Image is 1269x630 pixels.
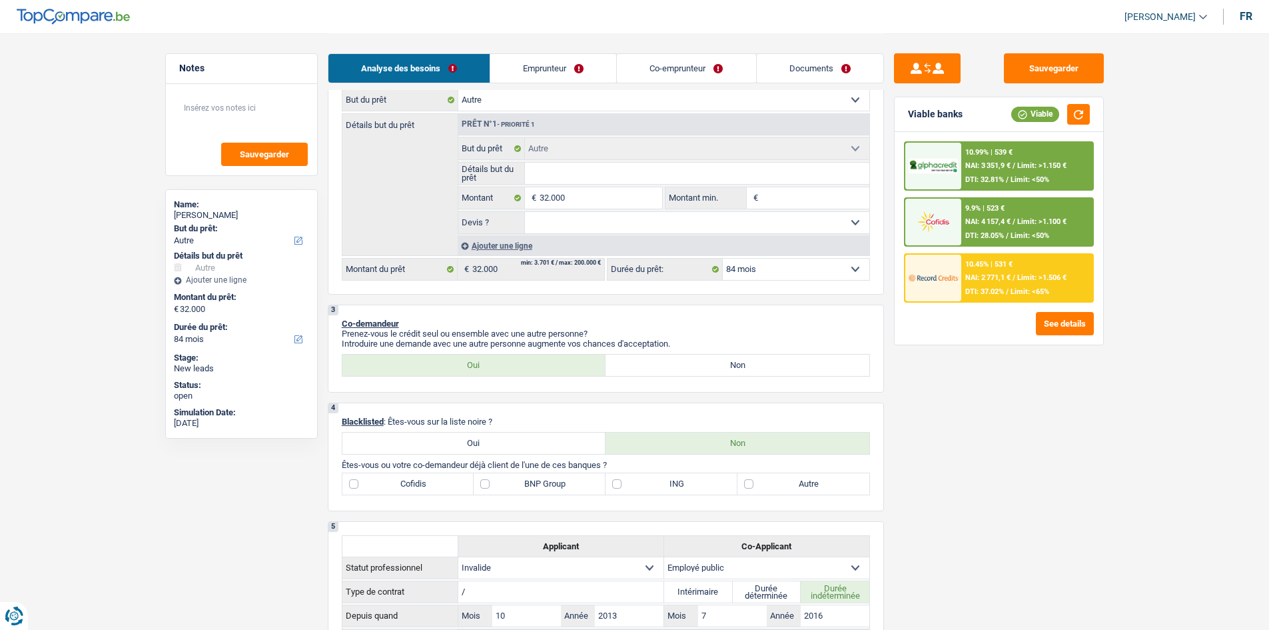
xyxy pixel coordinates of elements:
[458,187,526,209] label: Montant
[328,403,338,413] div: 4
[1013,161,1015,170] span: /
[474,473,606,495] label: BNP Group
[606,433,869,454] label: Non
[1011,231,1049,240] span: Limit: <50%
[909,265,958,290] img: Record Credits
[698,605,767,627] input: MM
[342,417,384,427] span: Blacklisted
[965,287,1004,296] span: DTI: 37.02%
[174,391,309,401] div: open
[606,473,737,495] label: ING
[174,380,309,391] div: Status:
[342,329,870,339] p: Prenez-vous le crédit seul ou ensemble avec une autre personne?
[179,63,304,74] h5: Notes
[909,209,958,234] img: Cofidis
[1114,6,1207,28] a: [PERSON_NAME]
[965,148,1013,157] div: 10.99% | 539 €
[1013,273,1015,282] span: /
[965,231,1004,240] span: DTI: 28.05%
[1011,287,1049,296] span: Limit: <65%
[908,109,963,120] div: Viable banks
[174,292,306,303] label: Montant du prêt:
[342,339,870,349] p: Introduire une demande avec une autre personne augmente vos chances d'acceptation.
[458,212,526,233] label: Devis ?
[617,54,755,83] a: Co-emprunteur
[174,275,309,285] div: Ajouter une ligne
[965,217,1011,226] span: NAI: 4 157,4 €
[733,581,801,603] label: Durée déterminée
[342,433,606,454] label: Oui
[342,581,458,603] th: Type de contrat
[525,187,540,209] span: €
[608,259,723,280] label: Durée du prêt:
[1013,217,1015,226] span: /
[458,259,472,280] span: €
[1011,175,1049,184] span: Limit: <50%
[328,54,490,83] a: Analyse des besoins
[663,535,869,557] th: Co-Applicant
[458,120,538,129] div: Prêt n°1
[492,605,561,627] input: MM
[965,161,1011,170] span: NAI: 3 351,9 €
[1006,175,1009,184] span: /
[342,417,870,427] p: : Êtes-vous sur la liste noire ?
[1011,107,1059,121] div: Viable
[174,418,309,429] div: [DATE]
[342,114,458,129] label: Détails but du prêt
[174,363,309,374] div: New leads
[965,204,1005,213] div: 9.9% | 523 €
[174,223,306,234] label: But du prêt:
[965,260,1013,269] div: 10.45% | 531 €
[458,236,869,255] div: Ajouter une ligne
[342,259,458,280] label: Montant du prêt
[17,9,130,25] img: TopCompare Logo
[737,473,869,495] label: Autre
[747,187,761,209] span: €
[342,473,474,495] label: Cofidis
[328,305,338,315] div: 3
[1004,53,1104,83] button: Sauvegarder
[458,535,663,557] th: Applicant
[606,355,869,376] label: Non
[664,605,698,627] label: Mois
[328,522,338,532] div: 5
[458,605,492,627] label: Mois
[1036,312,1094,335] button: See details
[174,199,309,210] div: Name:
[342,89,458,111] label: But du prêt
[174,251,309,261] div: Détails but du prêt
[497,121,535,128] span: - Priorité 1
[801,605,869,627] input: AAAA
[342,605,458,627] th: Depuis quand
[965,175,1004,184] span: DTI: 32.81%
[801,581,869,603] label: Durée indéterminée
[174,407,309,418] div: Simulation Date:
[490,54,616,83] a: Emprunteur
[174,210,309,221] div: [PERSON_NAME]
[174,353,309,363] div: Stage:
[240,150,289,159] span: Sauvegarder
[174,304,179,315] span: €
[665,187,747,209] label: Montant min.
[1017,217,1066,226] span: Limit: >1.100 €
[965,273,1011,282] span: NAI: 2 771,1 €
[1017,161,1066,170] span: Limit: >1.150 €
[174,322,306,333] label: Durée du prêt:
[458,163,526,184] label: Détails but du prêt
[664,581,733,603] label: Intérimaire
[767,605,801,627] label: Année
[1240,10,1252,23] div: fr
[458,138,526,159] label: But du prêt
[757,54,883,83] a: Documents
[1006,287,1009,296] span: /
[561,605,595,627] label: Année
[342,355,606,376] label: Oui
[342,319,399,329] span: Co-demandeur
[458,587,663,596] p: /
[595,605,663,627] input: AAAA
[1124,11,1196,23] span: [PERSON_NAME]
[521,260,601,266] div: min: 3.701 € / max: 200.000 €
[1006,231,1009,240] span: /
[342,460,870,470] p: Êtes-vous ou votre co-demandeur déjà client de l'une de ces banques ?
[1017,273,1066,282] span: Limit: >1.506 €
